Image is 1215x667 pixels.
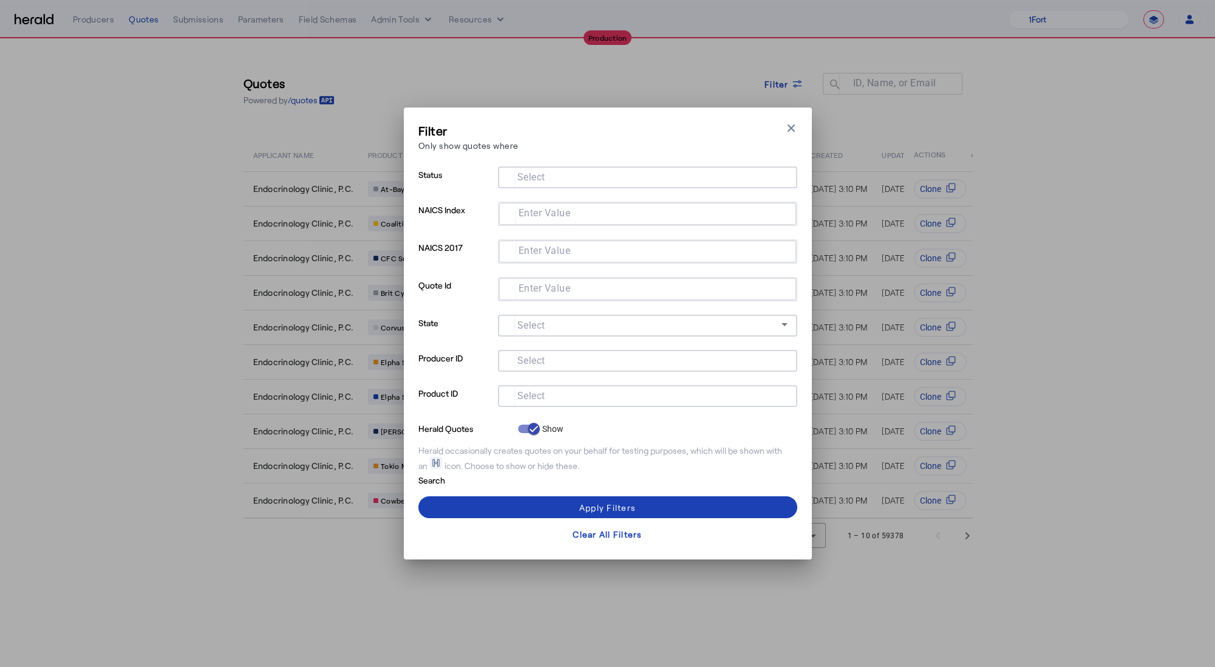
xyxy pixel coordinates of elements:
mat-chip-grid: Selection [508,352,788,367]
p: State [418,315,493,350]
p: Only show quotes where [418,139,519,152]
mat-label: Enter Value [519,282,571,294]
mat-label: Select [517,320,545,331]
p: Herald Quotes [418,420,513,435]
p: Producer ID [418,350,493,385]
mat-chip-grid: Selection [509,281,786,295]
mat-chip-grid: Selection [509,205,786,220]
p: NAICS Index [418,202,493,239]
mat-label: Select [517,390,545,402]
div: Herald occasionally creates quotes on your behalf for testing purposes, which will be shown with ... [418,445,797,472]
mat-label: Select [517,355,545,366]
label: Show [540,423,564,435]
mat-chip-grid: Selection [508,169,788,183]
p: Status [418,166,493,202]
mat-chip-grid: Selection [509,243,786,258]
h3: Filter [418,122,519,139]
div: Apply Filters [579,501,636,514]
button: Apply Filters [418,496,797,518]
mat-label: Select [517,171,545,183]
mat-label: Enter Value [519,245,571,256]
p: NAICS 2017 [418,239,493,277]
div: Clear All Filters [573,528,642,541]
p: Search [418,472,513,487]
button: Clear All Filters [418,523,797,545]
p: Quote Id [418,277,493,315]
mat-label: Enter Value [519,207,571,219]
p: Product ID [418,385,493,420]
mat-chip-grid: Selection [508,388,788,402]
